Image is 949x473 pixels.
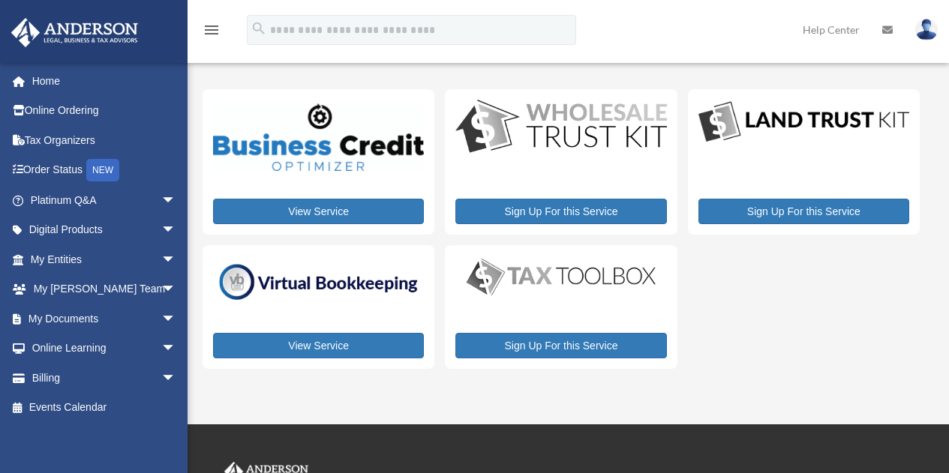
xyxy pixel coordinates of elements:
[11,215,191,245] a: Digital Productsarrow_drop_down
[915,19,938,40] img: User Pic
[251,20,267,37] i: search
[455,199,666,224] a: Sign Up For this Service
[7,18,143,47] img: Anderson Advisors Platinum Portal
[455,100,666,155] img: WS-Trust-Kit-lgo-1.jpg
[86,159,119,181] div: NEW
[161,363,191,394] span: arrow_drop_down
[11,334,199,364] a: Online Learningarrow_drop_down
[11,66,199,96] a: Home
[11,185,199,215] a: Platinum Q&Aarrow_drop_down
[213,199,424,224] a: View Service
[11,125,199,155] a: Tax Organizers
[11,363,199,393] a: Billingarrow_drop_down
[203,21,221,39] i: menu
[161,185,191,216] span: arrow_drop_down
[161,274,191,305] span: arrow_drop_down
[11,96,199,126] a: Online Ordering
[11,393,199,423] a: Events Calendar
[161,244,191,275] span: arrow_drop_down
[213,333,424,358] a: View Service
[11,155,199,186] a: Order StatusNEW
[11,274,199,304] a: My [PERSON_NAME] Teamarrow_drop_down
[455,333,666,358] a: Sign Up For this Service
[161,334,191,364] span: arrow_drop_down
[455,256,666,298] img: taxtoolbox_new-1.webp
[11,244,199,274] a: My Entitiesarrow_drop_down
[161,215,191,246] span: arrow_drop_down
[698,199,909,224] a: Sign Up For this Service
[203,26,221,39] a: menu
[11,304,199,334] a: My Documentsarrow_drop_down
[161,304,191,334] span: arrow_drop_down
[698,100,909,145] img: LandTrust_lgo-1.jpg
